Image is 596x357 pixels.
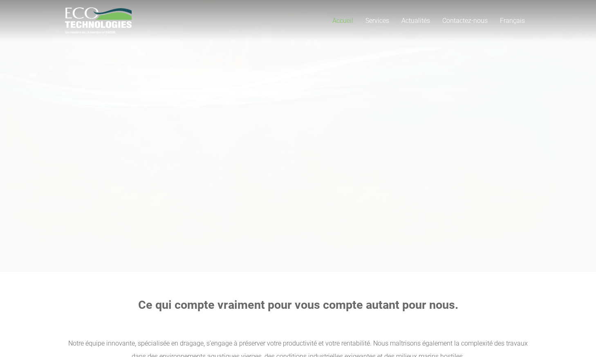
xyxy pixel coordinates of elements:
[500,17,525,25] span: Français
[332,17,353,25] span: Accueil
[138,298,458,312] strong: Ce qui compte vraiment pour vous compte autant pour nous.
[401,17,430,25] span: Actualités
[65,7,132,34] a: logo_EcoTech_ASDR_RGB
[442,17,488,25] span: Contactez-nous
[365,17,389,25] span: Services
